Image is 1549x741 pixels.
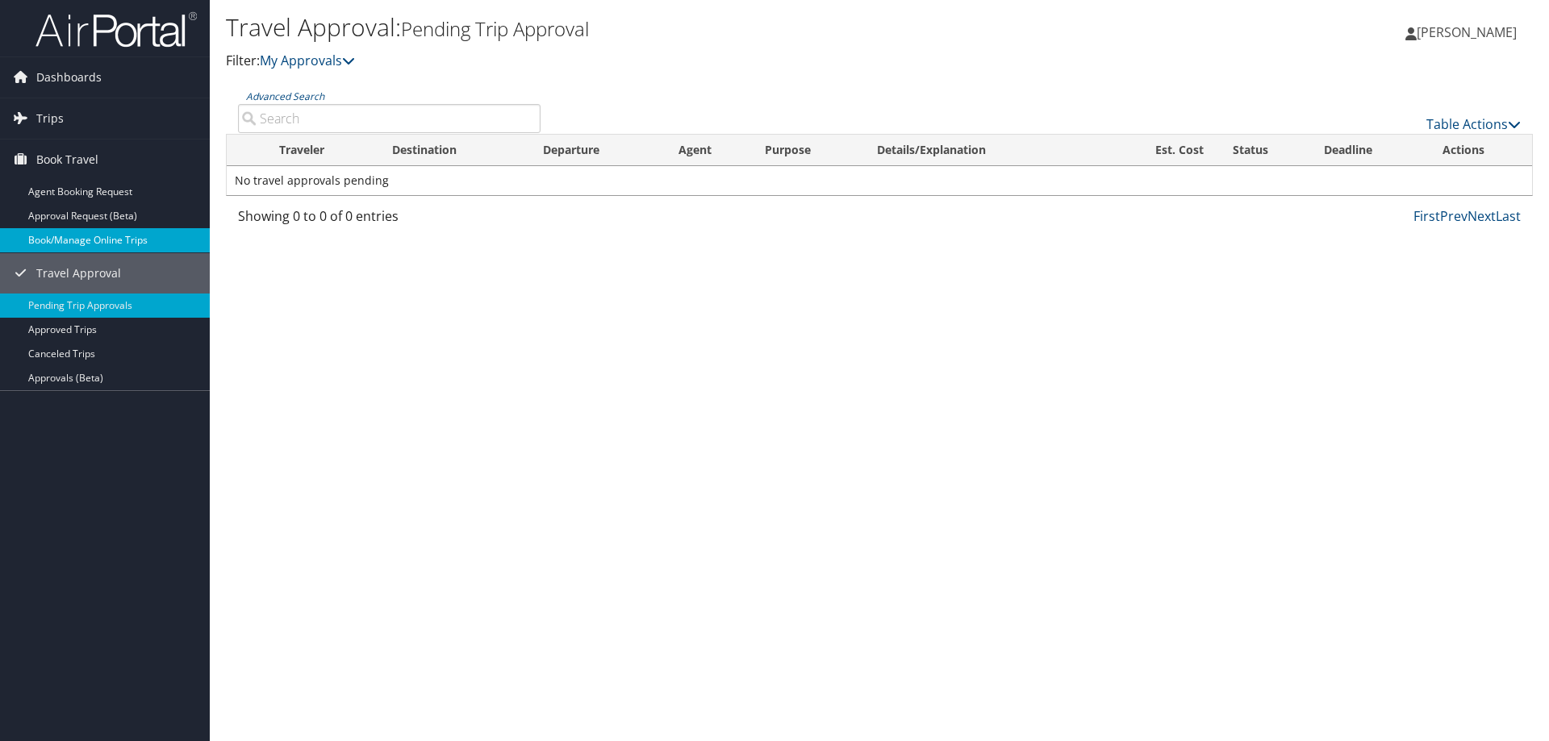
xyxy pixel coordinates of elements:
[238,206,541,234] div: Showing 0 to 0 of 0 entries
[238,104,541,133] input: Advanced Search
[1440,207,1468,225] a: Prev
[401,15,589,42] small: Pending Trip Approval
[260,52,355,69] a: My Approvals
[750,135,862,166] th: Purpose
[35,10,197,48] img: airportal-logo.png
[227,166,1532,195] td: No travel approvals pending
[36,98,64,139] span: Trips
[36,57,102,98] span: Dashboards
[1218,135,1309,166] th: Status: activate to sort column ascending
[1496,207,1521,225] a: Last
[664,135,749,166] th: Agent
[1417,23,1517,41] span: [PERSON_NAME]
[528,135,665,166] th: Departure: activate to sort column ascending
[1405,8,1533,56] a: [PERSON_NAME]
[1413,207,1440,225] a: First
[36,139,98,180] span: Book Travel
[226,10,1097,44] h1: Travel Approval:
[36,253,121,293] span: Travel Approval
[378,135,528,166] th: Destination: activate to sort column ascending
[1426,115,1521,133] a: Table Actions
[246,90,324,103] a: Advanced Search
[226,51,1097,72] p: Filter:
[1468,207,1496,225] a: Next
[1103,135,1218,166] th: Est. Cost: activate to sort column ascending
[1309,135,1429,166] th: Deadline: activate to sort column descending
[862,135,1103,166] th: Details/Explanation
[265,135,378,166] th: Traveler: activate to sort column ascending
[1428,135,1532,166] th: Actions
